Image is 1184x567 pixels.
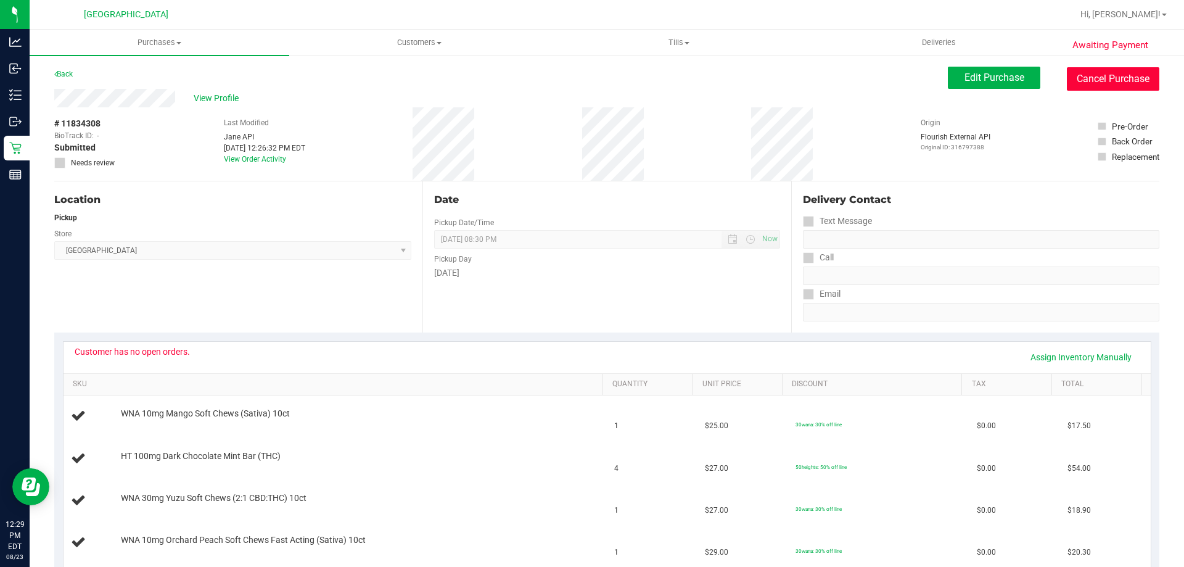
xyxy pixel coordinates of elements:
span: [GEOGRAPHIC_DATA] [84,9,168,20]
a: Tax [972,379,1047,389]
span: BioTrack ID: [54,130,94,141]
span: $0.00 [977,505,996,516]
inline-svg: Analytics [9,36,22,48]
label: Pickup Date/Time [434,217,494,228]
span: Edit Purchase [964,72,1024,83]
input: Format: (999) 999-9999 [803,267,1159,285]
span: 50heights: 50% off line [795,464,847,470]
button: Cancel Purchase [1067,67,1159,91]
label: Email [803,285,841,303]
inline-svg: Outbound [9,115,22,128]
span: Tills [549,37,808,48]
span: $17.50 [1067,420,1091,432]
label: Pickup Day [434,254,472,265]
span: - [97,130,99,141]
label: Origin [921,117,940,128]
p: Original ID: 316797388 [921,143,990,152]
strong: Pickup [54,213,77,222]
inline-svg: Retail [9,142,22,154]
p: 12:29 PM EDT [6,519,24,552]
div: Location [54,192,411,207]
button: Edit Purchase [948,67,1040,89]
a: Back [54,70,73,78]
span: Deliveries [905,37,972,48]
span: Awaiting Payment [1072,38,1148,52]
a: Purchases [30,30,289,56]
span: $18.90 [1067,505,1091,516]
span: HT 100mg Dark Chocolate Mint Bar (THC) [121,450,281,462]
div: Pre-Order [1112,120,1148,133]
div: Customer has no open orders. [75,347,190,357]
span: $0.00 [977,463,996,474]
span: Customers [290,37,548,48]
div: Date [434,192,779,207]
a: Assign Inventory Manually [1022,347,1140,368]
div: Replacement [1112,151,1159,163]
span: 1 [614,420,619,432]
span: $20.30 [1067,547,1091,558]
div: Back Order [1112,135,1153,147]
span: 30wana: 30% off line [795,548,842,554]
a: Deliveries [809,30,1069,56]
span: Submitted [54,141,96,154]
label: Call [803,249,834,267]
span: $54.00 [1067,463,1091,474]
span: 30wana: 30% off line [795,421,842,428]
iframe: Resource center [12,468,49,505]
div: Delivery Contact [803,192,1159,207]
inline-svg: Reports [9,168,22,181]
span: 4 [614,463,619,474]
a: Customers [289,30,549,56]
a: Total [1061,379,1137,389]
inline-svg: Inbound [9,62,22,75]
div: [DATE] 12:26:32 PM EDT [224,143,305,154]
inline-svg: Inventory [9,89,22,101]
span: $29.00 [705,547,728,558]
div: Flourish External API [921,131,990,152]
span: 1 [614,547,619,558]
div: Jane API [224,131,305,143]
span: 30wana: 30% off line [795,506,842,512]
span: $27.00 [705,463,728,474]
input: Format: (999) 999-9999 [803,230,1159,249]
span: View Profile [194,92,243,105]
a: View Order Activity [224,155,286,163]
span: 1 [614,505,619,516]
p: 08/23 [6,552,24,561]
a: Tills [549,30,808,56]
span: $0.00 [977,547,996,558]
a: Discount [792,379,957,389]
span: $0.00 [977,420,996,432]
div: [DATE] [434,267,779,279]
span: Purchases [30,37,289,48]
span: WNA 10mg Orchard Peach Soft Chews Fast Acting (Sativa) 10ct [121,534,366,546]
label: Store [54,228,72,239]
span: # 11834308 [54,117,101,130]
span: $25.00 [705,420,728,432]
span: WNA 10mg Mango Soft Chews (Sativa) 10ct [121,408,290,420]
a: SKU [73,379,598,389]
span: Hi, [PERSON_NAME]! [1080,9,1161,19]
a: Quantity [612,379,688,389]
label: Text Message [803,212,872,230]
span: WNA 30mg Yuzu Soft Chews (2:1 CBD:THC) 10ct [121,492,306,504]
span: $27.00 [705,505,728,516]
a: Unit Price [702,379,778,389]
span: Needs review [71,157,115,168]
label: Last Modified [224,117,269,128]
